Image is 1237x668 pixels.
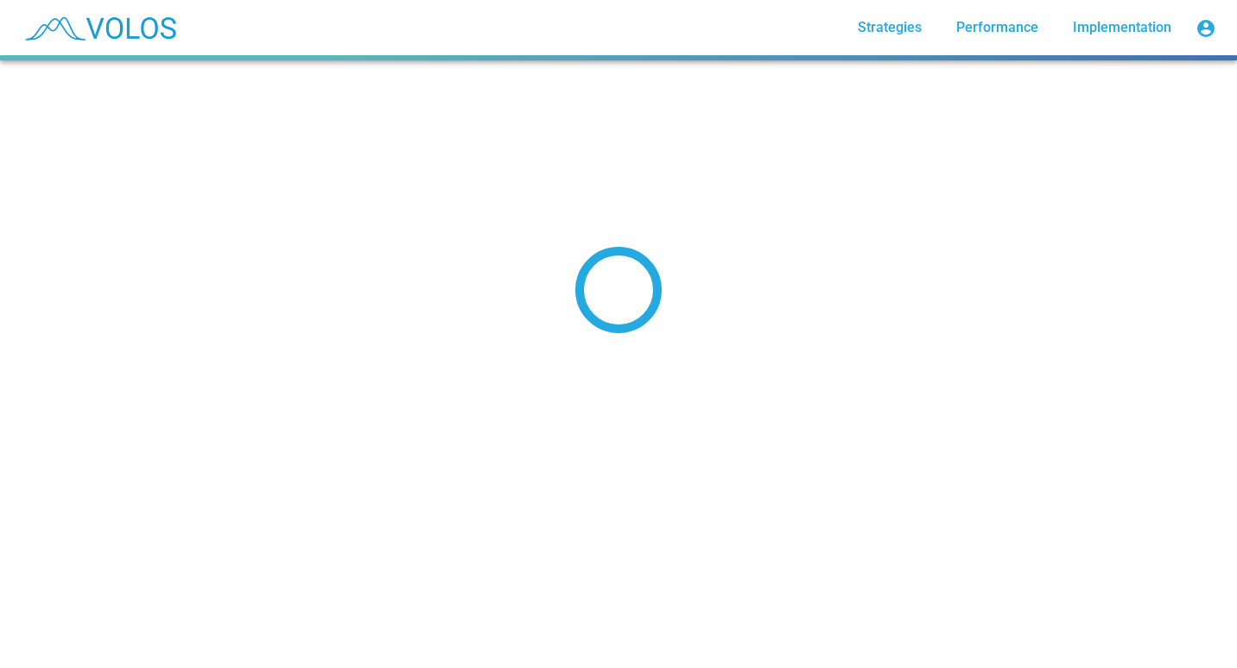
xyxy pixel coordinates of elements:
span: Implementation [1073,19,1171,35]
mat-icon: account_circle [1196,18,1216,39]
a: Implementation [1059,12,1185,43]
a: Strategies [844,12,936,43]
span: Performance [956,19,1038,35]
a: Performance [942,12,1052,43]
img: blue_transparent.png [14,6,185,49]
span: Strategies [858,19,922,35]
